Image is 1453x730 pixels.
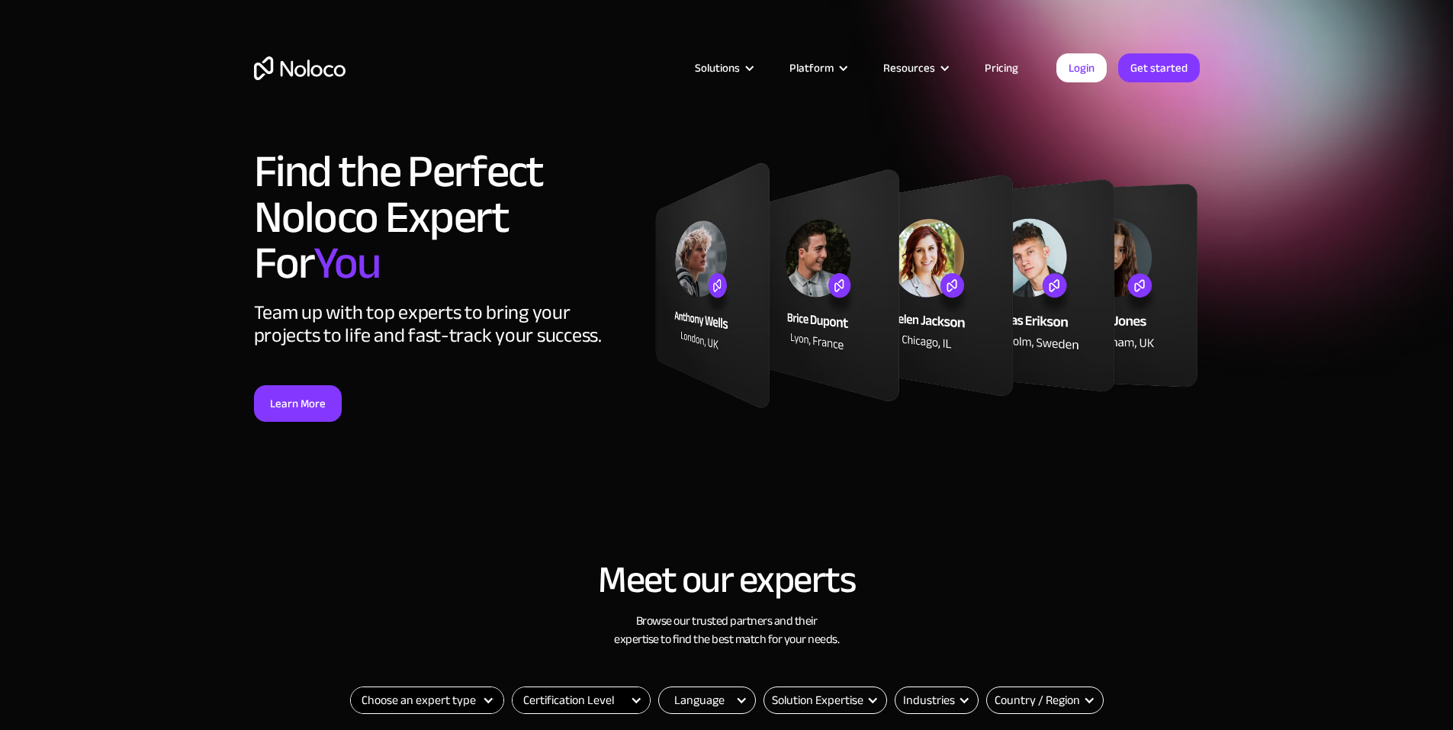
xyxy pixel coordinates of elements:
[763,687,887,714] form: Email Form
[1118,53,1200,82] a: Get started
[658,687,756,714] form: Email Form
[864,58,966,78] div: Resources
[254,149,639,286] h1: Find the Perfect Noloco Expert For
[883,58,935,78] div: Resources
[966,58,1037,78] a: Pricing
[986,687,1104,714] div: Country / Region
[895,687,979,714] div: Industries
[763,687,887,714] div: Solution Expertise
[903,691,955,709] div: Industries
[313,220,380,306] span: You
[512,687,651,714] form: Filter
[658,687,756,714] div: Language
[789,58,834,78] div: Platform
[254,301,639,347] div: Team up with top experts to bring your projects to life and fast-track your success.
[254,56,346,80] a: home
[1056,53,1107,82] a: Login
[676,58,770,78] div: Solutions
[674,691,725,709] div: Language
[695,58,740,78] div: Solutions
[254,385,342,422] a: Learn More
[770,58,864,78] div: Platform
[350,687,504,714] form: Filter
[254,612,1200,648] h3: Browse our trusted partners and their expertise to find the best match for your needs.
[995,691,1080,709] div: Country / Region
[254,559,1200,600] h2: Meet our experts
[895,687,979,714] form: Email Form
[986,687,1104,714] form: Email Form
[772,691,863,709] div: Solution Expertise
